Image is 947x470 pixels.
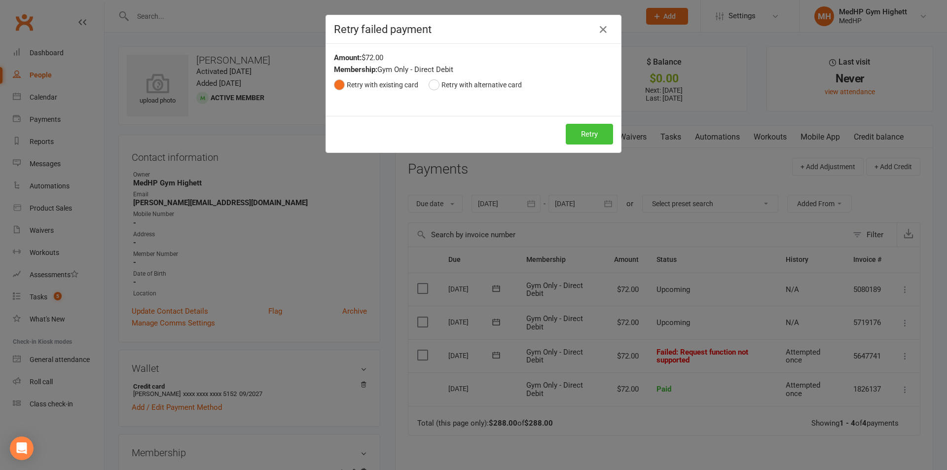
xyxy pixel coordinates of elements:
[334,52,613,64] div: $72.00
[10,436,34,460] div: Open Intercom Messenger
[334,75,418,94] button: Retry with existing card
[334,53,362,62] strong: Amount:
[334,64,613,75] div: Gym Only - Direct Debit
[595,22,611,37] button: Close
[334,23,613,36] h4: Retry failed payment
[429,75,522,94] button: Retry with alternative card
[566,124,613,145] button: Retry
[334,65,377,74] strong: Membership:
